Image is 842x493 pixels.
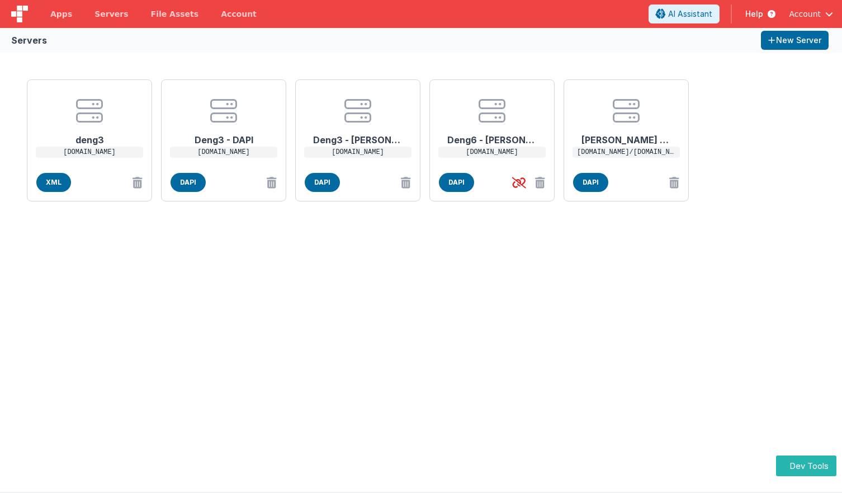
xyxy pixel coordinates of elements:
[668,8,712,20] span: AI Assistant
[573,173,608,192] span: DAPI
[50,8,72,20] span: Apps
[151,8,199,20] span: File Assets
[36,173,71,192] span: XML
[305,173,340,192] span: DAPI
[171,173,206,192] span: DAPI
[304,147,411,158] p: [DOMAIN_NAME]
[439,173,474,192] span: DAPI
[170,147,277,158] p: [DOMAIN_NAME]
[36,147,143,158] p: [DOMAIN_NAME]
[313,124,403,147] h1: Deng3 - [PERSON_NAME]
[11,34,47,47] div: Servers
[45,124,134,147] h1: deng3
[761,31,829,50] button: New Server
[179,124,268,147] h1: Deng3 - DAPI
[438,147,546,158] p: [DOMAIN_NAME]
[649,4,720,24] button: AI Assistant
[745,8,763,20] span: Help
[776,456,836,476] button: Dev Tools
[94,8,128,20] span: Servers
[789,8,833,20] button: Account
[447,124,537,147] h1: Deng6 - [PERSON_NAME]
[573,147,680,158] p: [DOMAIN_NAME]/[DOMAIN_NAME]
[581,124,671,147] h1: [PERSON_NAME] Proxy
[789,8,821,20] span: Account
